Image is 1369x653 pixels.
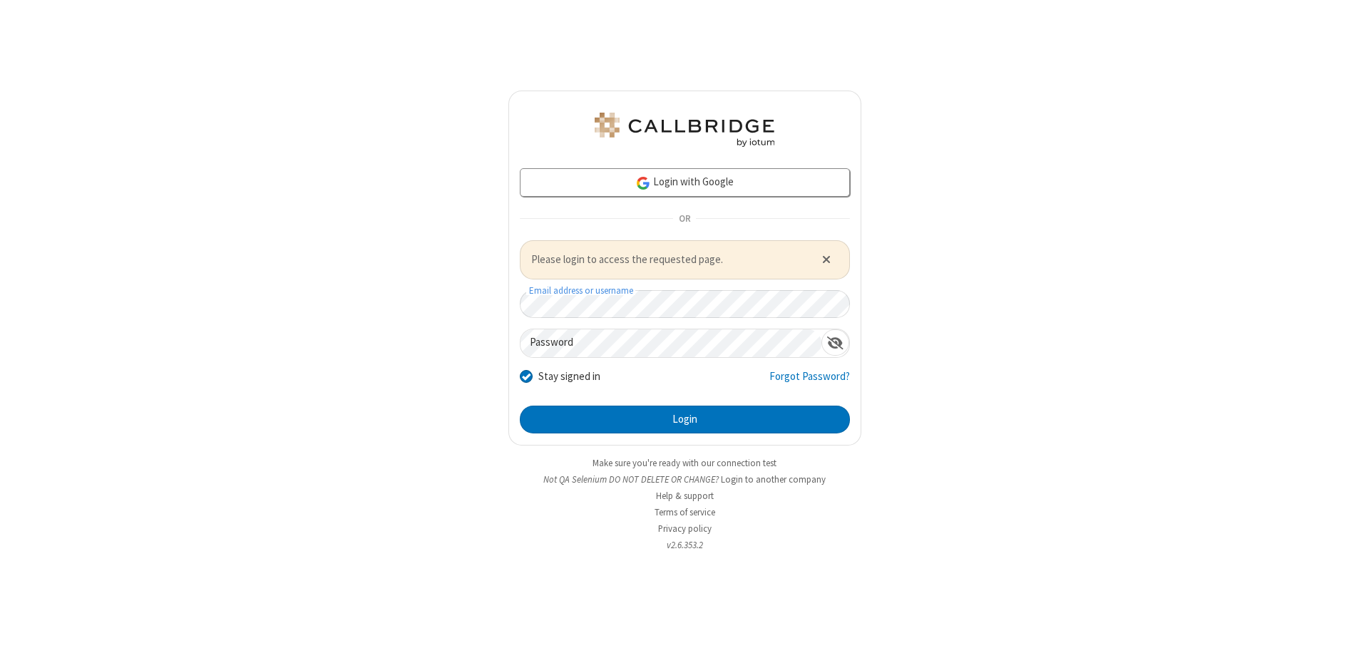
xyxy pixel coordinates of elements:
[592,113,777,147] img: QA Selenium DO NOT DELETE OR CHANGE
[769,369,850,396] a: Forgot Password?
[538,369,600,385] label: Stay signed in
[508,538,861,552] li: v2.6.353.2
[814,249,838,270] button: Close alert
[658,523,712,535] a: Privacy policy
[520,290,850,318] input: Email address or username
[531,252,804,268] span: Please login to access the requested page.
[520,168,850,197] a: Login with Google
[593,457,776,469] a: Make sure you're ready with our connection test
[673,209,696,229] span: OR
[821,329,849,356] div: Show password
[655,506,715,518] a: Terms of service
[635,175,651,191] img: google-icon.png
[508,473,861,486] li: Not QA Selenium DO NOT DELETE OR CHANGE?
[520,406,850,434] button: Login
[656,490,714,502] a: Help & support
[721,473,826,486] button: Login to another company
[521,329,821,357] input: Password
